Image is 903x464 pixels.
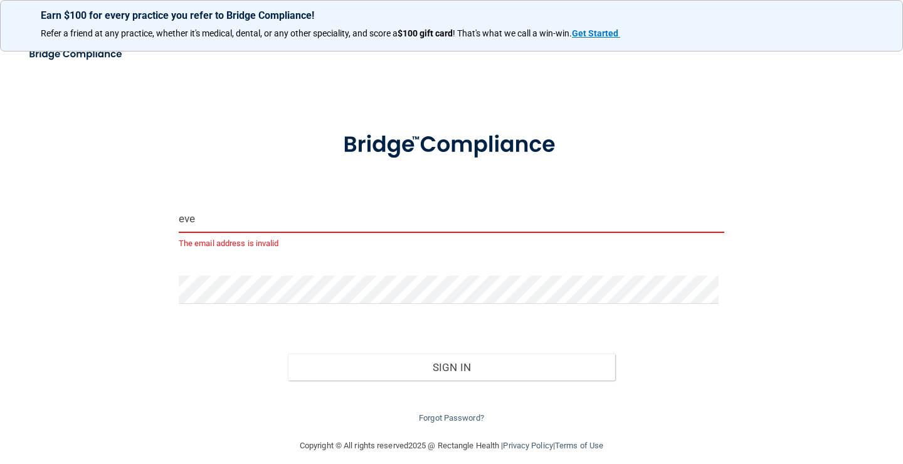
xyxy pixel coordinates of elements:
strong: Get Started [572,28,618,38]
a: Privacy Policy [503,441,552,450]
img: bridge_compliance_login_screen.278c3ca4.svg [19,41,134,67]
a: Terms of Use [555,441,603,450]
a: Forgot Password? [419,413,484,423]
p: The email address is invalid [179,236,724,251]
img: bridge_compliance_login_screen.278c3ca4.svg [320,116,583,175]
a: Get Started [572,28,620,38]
span: Refer a friend at any practice, whether it's medical, dental, or any other speciality, and score a [41,28,398,38]
input: Email [179,205,724,233]
button: Sign In [288,353,615,381]
strong: $100 gift card [398,28,453,38]
span: ! That's what we call a win-win. [453,28,572,38]
p: Earn $100 for every practice you refer to Bridge Compliance! [41,9,862,21]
